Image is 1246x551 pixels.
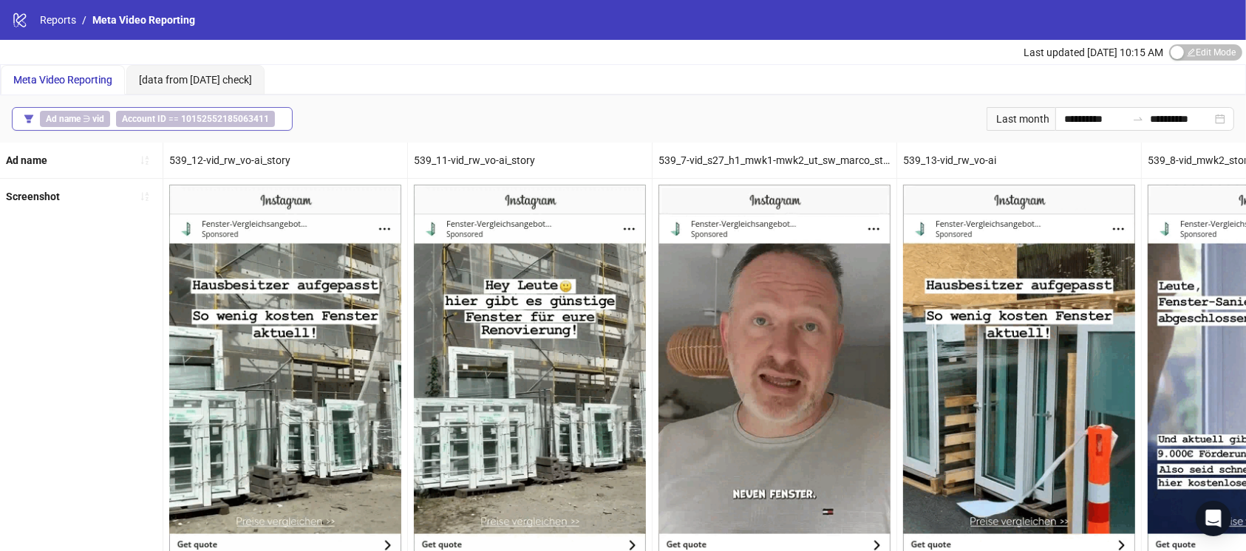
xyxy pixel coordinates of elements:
span: filter [24,114,34,124]
div: 539_13-vid_rw_vo-ai [897,143,1141,178]
b: vid [92,114,104,124]
div: Last month [987,107,1055,131]
div: 539_11-vid_rw_vo-ai_story [408,143,652,178]
b: Account ID [122,114,166,124]
b: Ad name [6,154,47,166]
span: ∋ [40,111,110,127]
span: == [116,111,275,127]
b: Screenshot [6,191,60,202]
b: Ad name [46,114,81,124]
button: Ad name ∋ vidAccount ID == 10152552185063411 [12,107,293,131]
span: [data from [DATE] check] [139,74,252,86]
span: sort-ascending [140,155,150,165]
span: to [1132,113,1144,125]
div: Open Intercom Messenger [1196,501,1231,536]
span: swap-right [1132,113,1144,125]
span: Last updated [DATE] 10:15 AM [1024,47,1163,58]
div: 539_7-vid_s27_h1_mwk1-mwk2_ut_sw_marco_story [653,143,896,178]
a: Reports [37,12,79,28]
b: 10152552185063411 [181,114,269,124]
div: 539_12-vid_rw_vo-ai_story [163,143,407,178]
span: sort-ascending [140,191,150,202]
span: Meta Video Reporting [13,74,112,86]
span: Meta Video Reporting [92,14,195,26]
li: / [82,12,86,28]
